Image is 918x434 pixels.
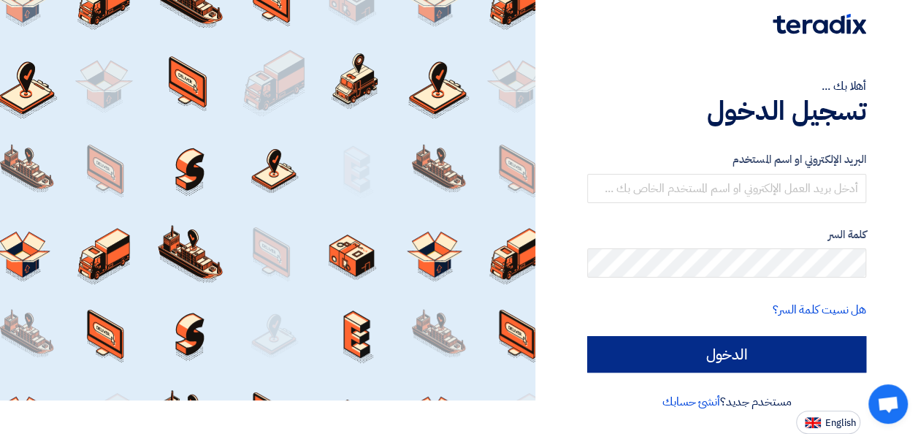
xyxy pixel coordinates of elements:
h1: تسجيل الدخول [587,95,866,127]
label: البريد الإلكتروني او اسم المستخدم [587,151,866,168]
img: en-US.png [805,417,821,428]
div: مستخدم جديد؟ [587,393,866,411]
label: كلمة السر [587,226,866,243]
input: أدخل بريد العمل الإلكتروني او اسم المستخدم الخاص بك ... [587,174,866,203]
button: English [796,411,860,434]
img: Teradix logo [773,14,866,34]
input: الدخول [587,336,866,373]
span: English [825,418,856,428]
div: أهلا بك ... [587,77,866,95]
a: أنشئ حسابك [662,393,720,411]
a: هل نسيت كلمة السر؟ [773,301,866,319]
div: Open chat [868,384,908,424]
